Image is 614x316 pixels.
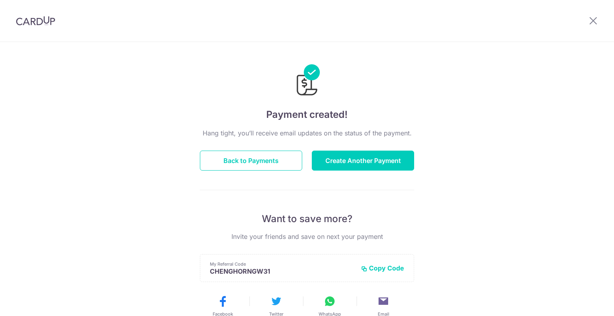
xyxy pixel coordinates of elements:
[312,151,414,171] button: Create Another Payment
[200,232,414,241] p: Invite your friends and save on next your payment
[200,151,302,171] button: Back to Payments
[200,107,414,122] h4: Payment created!
[200,213,414,225] p: Want to save more?
[16,16,55,26] img: CardUp
[361,264,404,272] button: Copy Code
[294,64,320,98] img: Payments
[210,267,355,275] p: CHENGHORNGW31
[200,128,414,138] p: Hang tight, you’ll receive email updates on the status of the payment.
[210,261,355,267] p: My Referral Code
